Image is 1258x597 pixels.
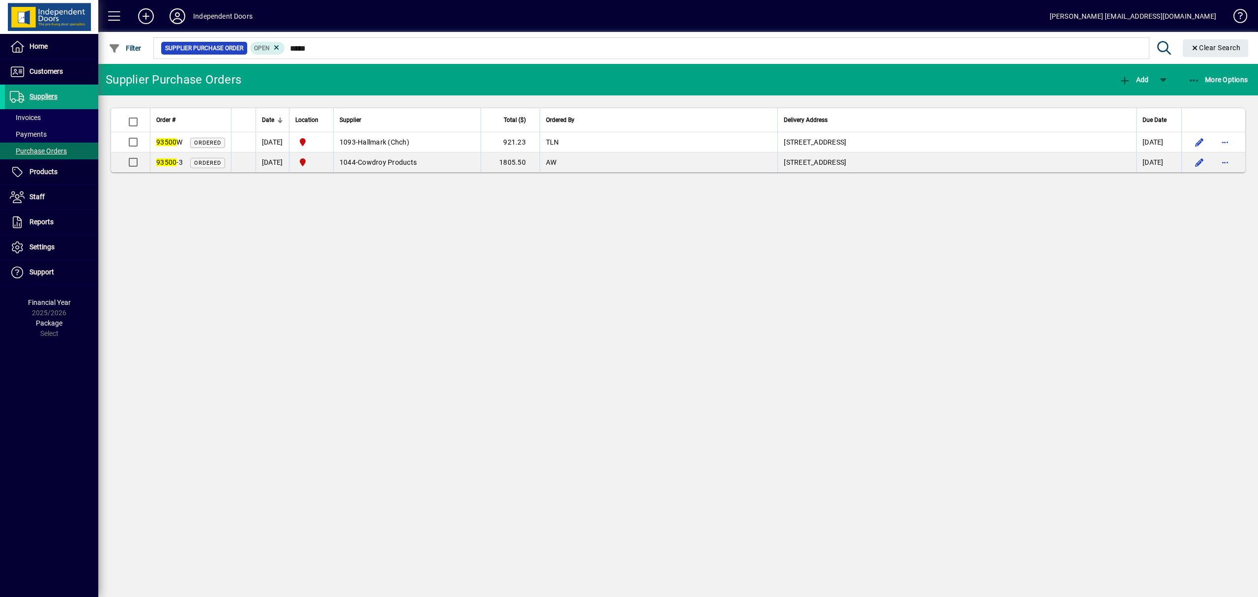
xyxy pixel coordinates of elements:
[1217,154,1233,170] button: More options
[29,92,57,100] span: Suppliers
[5,160,98,184] a: Products
[340,158,356,166] span: 1044
[1050,8,1216,24] div: [PERSON_NAME] [EMAIL_ADDRESS][DOMAIN_NAME]
[295,115,318,125] span: Location
[546,115,574,125] span: Ordered By
[777,132,1136,152] td: [STREET_ADDRESS]
[250,42,285,55] mat-chip: Completion Status: Open
[1191,44,1241,52] span: Clear Search
[5,185,98,209] a: Staff
[5,260,98,285] a: Support
[254,45,270,52] span: Open
[109,44,142,52] span: Filter
[165,43,243,53] span: Supplier Purchase Order
[156,115,175,125] span: Order #
[29,168,57,176] span: Products
[29,42,48,50] span: Home
[28,298,71,306] span: Financial Year
[1136,152,1181,172] td: [DATE]
[504,115,526,125] span: Total ($)
[358,158,417,166] span: Cowdroy Products
[1188,76,1248,84] span: More Options
[358,138,409,146] span: Hallmark (Chch)
[29,193,45,201] span: Staff
[193,8,253,24] div: Independent Doors
[1119,76,1148,84] span: Add
[106,39,144,57] button: Filter
[156,138,183,146] span: W
[29,243,55,251] span: Settings
[5,143,98,159] a: Purchase Orders
[106,72,241,88] div: Supplier Purchase Orders
[295,115,327,125] div: Location
[156,158,176,166] em: 93500
[10,147,67,155] span: Purchase Orders
[5,60,98,84] a: Customers
[1116,71,1151,89] button: Add
[340,138,356,146] span: 1093
[256,132,289,152] td: [DATE]
[5,126,98,143] a: Payments
[1217,134,1233,150] button: More options
[29,268,54,276] span: Support
[156,115,225,125] div: Order #
[10,114,41,121] span: Invoices
[256,152,289,172] td: [DATE]
[1192,154,1207,170] button: Edit
[1143,115,1175,125] div: Due Date
[130,7,162,25] button: Add
[156,138,176,146] em: 93500
[546,115,772,125] div: Ordered By
[194,160,221,166] span: Ordered
[784,115,828,125] span: Delivery Address
[5,34,98,59] a: Home
[295,156,327,168] span: Christchurch
[295,136,327,148] span: Christchurch
[162,7,193,25] button: Profile
[546,138,559,146] span: TLN
[5,210,98,235] a: Reports
[156,158,183,166] span: -3
[5,109,98,126] a: Invoices
[29,67,63,75] span: Customers
[333,152,481,172] td: -
[1136,132,1181,152] td: [DATE]
[262,115,274,125] span: Date
[546,158,557,166] span: AW
[1186,71,1251,89] button: More Options
[777,152,1136,172] td: [STREET_ADDRESS]
[481,152,540,172] td: 1805.50
[1192,134,1207,150] button: Edit
[481,132,540,152] td: 921.23
[333,132,481,152] td: -
[29,218,54,226] span: Reports
[10,130,47,138] span: Payments
[1143,115,1167,125] span: Due Date
[340,115,475,125] div: Supplier
[194,140,221,146] span: Ordered
[5,235,98,260] a: Settings
[1183,39,1249,57] button: Clear
[1226,2,1246,34] a: Knowledge Base
[340,115,361,125] span: Supplier
[262,115,283,125] div: Date
[487,115,535,125] div: Total ($)
[36,319,62,327] span: Package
